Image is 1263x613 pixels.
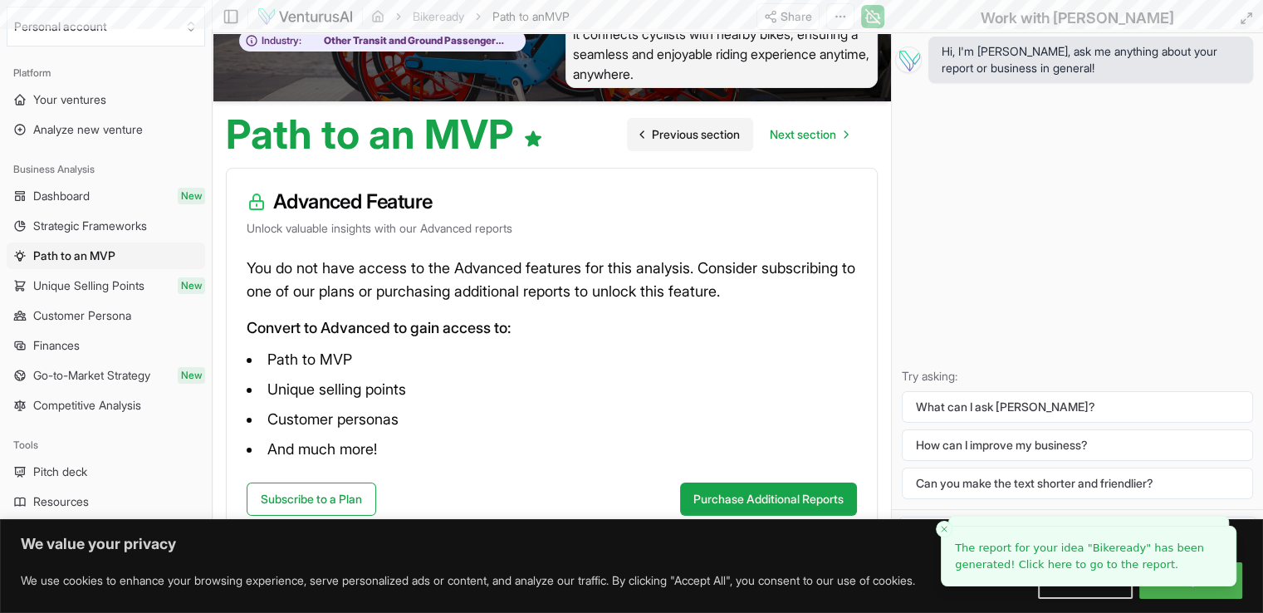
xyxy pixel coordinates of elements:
[7,272,205,299] a: Unique Selling PointsNew
[7,183,205,209] a: DashboardNew
[902,368,1253,385] p: Try asking:
[33,218,147,234] span: Strategic Frameworks
[7,116,205,143] a: Analyze new venture
[33,188,90,204] span: Dashboard
[895,47,922,73] img: Vera
[7,156,205,183] div: Business Analysis
[955,540,1222,572] a: The report for your idea "Bikeready" has been generated! Click here to go to the report.
[7,60,205,86] div: Platform
[33,493,89,510] span: Resources
[756,118,861,151] a: Go to next page
[33,121,143,138] span: Analyze new venture
[33,337,80,354] span: Finances
[33,91,106,108] span: Your ventures
[247,436,857,463] li: And much more!
[262,34,301,47] span: Industry:
[7,86,205,113] a: Your ventures
[21,534,1242,554] p: We value your privacy
[247,316,857,340] p: Convert to Advanced to gain access to:
[942,43,1240,76] span: Hi, I'm [PERSON_NAME], ask me anything about your report or business in general!
[247,376,857,403] li: Unique selling points
[680,483,857,516] button: Purchase Additional Reports
[7,488,205,515] a: Resources
[33,307,131,324] span: Customer Persona
[627,118,753,151] a: Go to previous page
[226,115,543,154] h1: Path to an MVP
[7,459,205,485] a: Pitch deck
[178,367,205,384] span: New
[239,30,526,52] button: Industry:Other Transit and Ground Passenger Transportation
[33,248,115,264] span: Path to an MVP
[902,429,1253,461] button: How can I improve my business?
[33,397,141,414] span: Competitive Analysis
[247,483,376,516] a: Subscribe to a Plan
[7,362,205,389] a: Go-to-Market StrategyNew
[33,277,144,294] span: Unique Selling Points
[247,406,857,433] li: Customer personas
[955,542,1204,571] span: The report for your idea " " has been generated! Click here to go to the report.
[652,126,740,143] span: Previous section
[770,126,836,143] span: Next section
[627,118,861,151] nav: pagination
[1092,542,1146,554] span: Bikeready
[301,34,516,47] span: Other Transit and Ground Passenger Transportation
[33,367,150,384] span: Go-to-Market Strategy
[936,521,952,537] button: Close toast
[247,189,857,215] h3: Advanced Feature
[21,571,915,591] p: We use cookies to enhance your browsing experience, serve personalized ads or content, and analyz...
[247,346,857,373] li: Path to MVP
[7,332,205,359] a: Finances
[33,463,87,480] span: Pitch deck
[7,243,205,269] a: Path to an MVP
[7,392,205,419] a: Competitive Analysis
[7,432,205,459] div: Tools
[247,257,857,303] p: You do not have access to the Advanced features for this analysis. Consider subscribing to one of...
[178,277,205,294] span: New
[247,220,857,237] p: Unlock valuable insights with our Advanced reports
[178,188,205,204] span: New
[902,391,1253,423] button: What can I ask [PERSON_NAME]?
[7,213,205,239] a: Strategic Frameworks
[7,302,205,329] a: Customer Persona
[902,468,1253,499] button: Can you make the text shorter and friendlier?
